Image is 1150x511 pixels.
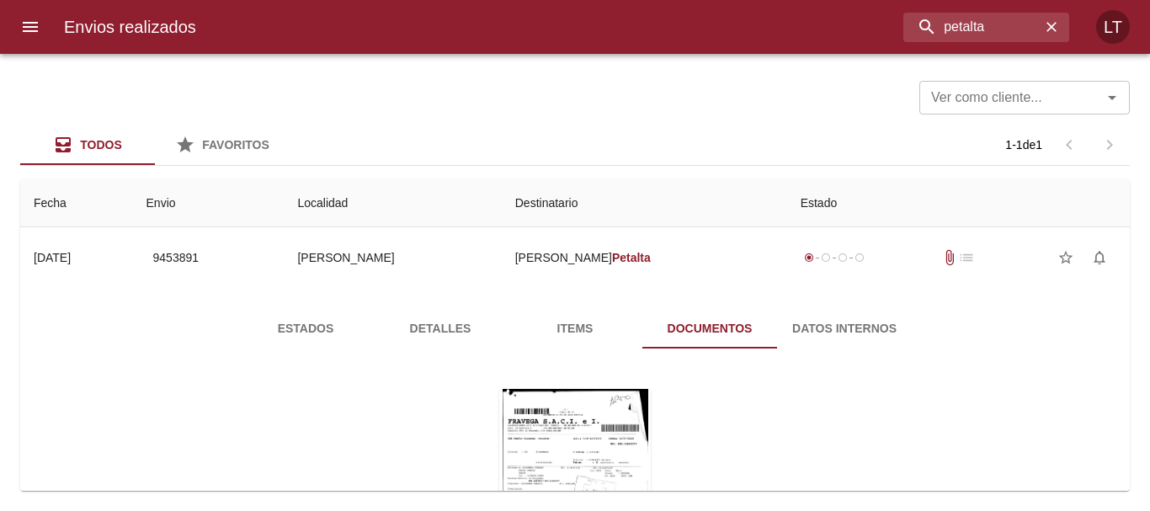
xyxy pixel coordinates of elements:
[146,242,206,274] button: 9453891
[804,253,814,263] span: radio_button_checked
[612,251,651,264] em: Petalta
[284,227,501,288] td: [PERSON_NAME]
[941,249,958,266] span: Tiene documentos adjuntos
[838,253,848,263] span: radio_button_unchecked
[1049,136,1089,151] span: Pagina anterior
[1096,10,1130,44] div: LT
[502,179,787,227] th: Destinatario
[20,125,290,165] div: Tabs Envios
[80,138,122,152] span: Todos
[502,227,787,288] td: [PERSON_NAME]
[383,318,498,339] span: Detalles
[1057,249,1074,266] span: star_border
[10,7,51,47] button: menu
[1089,125,1130,165] span: Pagina siguiente
[34,251,71,264] div: [DATE]
[20,179,133,227] th: Fecha
[855,253,865,263] span: radio_button_unchecked
[518,318,632,339] span: Items
[202,138,269,152] span: Favoritos
[284,179,501,227] th: Localidad
[652,318,767,339] span: Documentos
[153,248,200,269] span: 9453891
[1100,86,1124,109] button: Abrir
[1005,136,1042,153] p: 1 - 1 de 1
[133,179,285,227] th: Envio
[1096,10,1130,44] div: Abrir información de usuario
[248,318,363,339] span: Estados
[821,253,831,263] span: radio_button_unchecked
[787,179,1130,227] th: Estado
[238,308,912,349] div: Tabs detalle de guia
[1049,241,1083,274] button: Agregar a favoritos
[1083,241,1116,274] button: Activar notificaciones
[958,249,975,266] span: No tiene pedido asociado
[1091,249,1108,266] span: notifications_none
[787,318,902,339] span: Datos Internos
[903,13,1041,42] input: buscar
[64,13,196,40] h6: Envios realizados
